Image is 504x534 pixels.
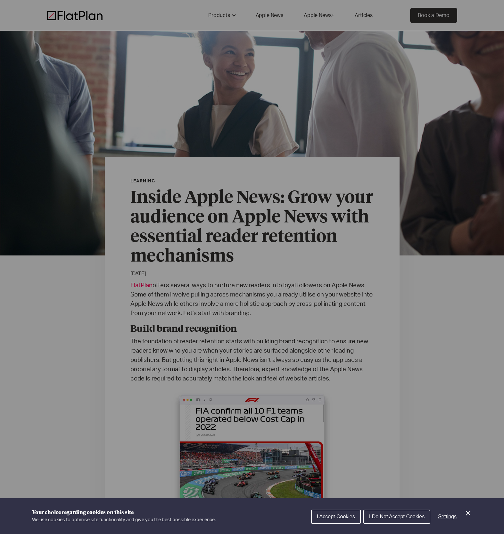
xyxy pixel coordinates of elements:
[32,509,216,516] h1: Your choice regarding cookies on this site
[369,514,425,519] span: I Do Not Accept Cookies
[363,510,430,524] button: I Do Not Accept Cookies
[433,510,462,523] button: Settings
[438,514,457,519] span: Settings
[464,509,472,517] button: Close Cookie Control
[317,514,355,519] span: I Accept Cookies
[32,516,216,523] p: We use cookies to optimise site functionality and give you the best possible experience.
[311,510,361,524] button: I Accept Cookies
